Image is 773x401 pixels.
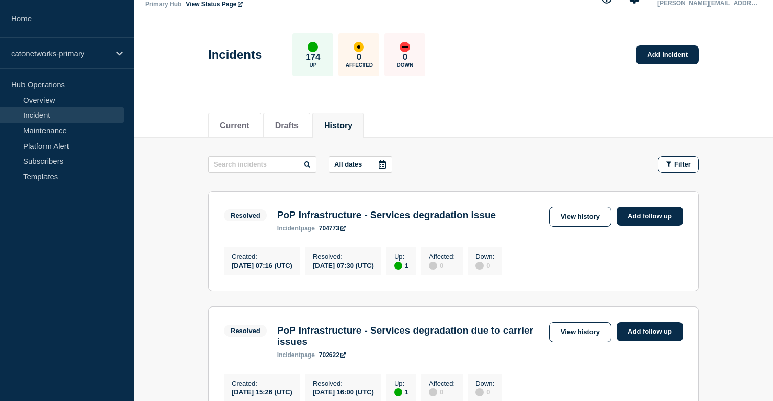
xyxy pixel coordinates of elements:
[275,121,299,130] button: Drafts
[277,225,301,232] span: incident
[475,261,494,270] div: 0
[475,253,494,261] p: Down :
[400,42,410,52] div: down
[186,1,242,8] a: View Status Page
[475,388,484,396] div: disabled
[208,156,316,173] input: Search incidents
[232,387,292,396] div: [DATE] 15:26 (UTC)
[549,322,611,342] a: View history
[394,380,408,387] p: Up :
[324,121,352,130] button: History
[346,62,373,68] p: Affected
[617,207,683,226] a: Add follow up
[277,351,301,359] span: incident
[617,322,683,341] a: Add follow up
[277,209,496,221] h3: PoP Infrastructure - Services degradation issue
[308,42,318,52] div: up
[429,388,437,396] div: disabled
[313,380,374,387] p: Resolved :
[11,49,109,58] p: catonetworks-primary
[145,1,181,8] p: Primary Hub
[306,52,320,62] p: 174
[429,261,455,270] div: 0
[232,261,292,269] div: [DATE] 07:16 (UTC)
[475,262,484,270] div: disabled
[397,62,414,68] p: Down
[319,351,346,359] a: 702622
[208,48,262,62] h1: Incidents
[357,52,361,62] p: 0
[329,156,392,173] button: All dates
[220,121,249,130] button: Current
[232,253,292,261] p: Created :
[354,42,364,52] div: affected
[549,207,611,227] a: View history
[429,253,455,261] p: Affected :
[394,253,408,261] p: Up :
[232,380,292,387] p: Created :
[334,160,362,168] p: All dates
[429,380,455,387] p: Affected :
[394,387,408,396] div: 1
[475,380,494,387] p: Down :
[313,261,374,269] div: [DATE] 07:30 (UTC)
[658,156,699,173] button: Filter
[674,160,691,168] span: Filter
[277,351,315,359] p: page
[636,45,699,64] a: Add incident
[224,325,267,337] span: Resolved
[313,253,374,261] p: Resolved :
[403,52,407,62] p: 0
[277,225,315,232] p: page
[429,387,455,396] div: 0
[309,62,316,68] p: Up
[429,262,437,270] div: disabled
[224,209,267,221] span: Resolved
[277,325,544,347] h3: PoP Infrastructure - Services degradation due to carrier issues
[313,387,374,396] div: [DATE] 16:00 (UTC)
[394,388,402,396] div: up
[394,261,408,270] div: 1
[319,225,346,232] a: 704773
[394,262,402,270] div: up
[475,387,494,396] div: 0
